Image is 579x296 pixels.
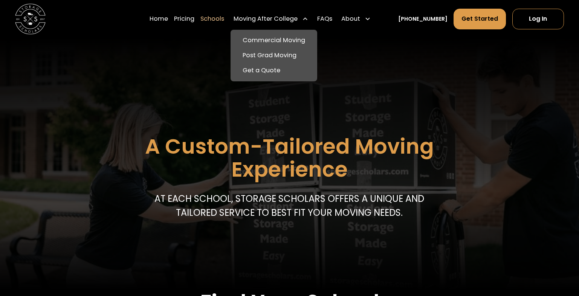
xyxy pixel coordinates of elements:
a: Schools [200,8,224,29]
a: FAQs [317,8,332,29]
nav: Moving After College [231,30,318,81]
img: Storage Scholars main logo [15,4,46,34]
a: Pricing [174,8,194,29]
a: Commercial Moving [234,33,314,48]
a: Post Grad Moving [234,48,314,63]
a: Get a Quote [234,63,314,78]
a: Home [150,8,168,29]
p: At each school, storage scholars offers a unique and tailored service to best fit your Moving needs. [151,192,428,220]
div: Moving After College [231,8,311,29]
div: About [338,8,374,29]
a: Get Started [454,9,506,29]
a: [PHONE_NUMBER] [398,15,448,23]
h1: A Custom-Tailored Moving Experience [107,135,472,181]
div: Moving After College [234,14,298,23]
a: Log In [512,9,564,29]
div: About [341,14,360,23]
